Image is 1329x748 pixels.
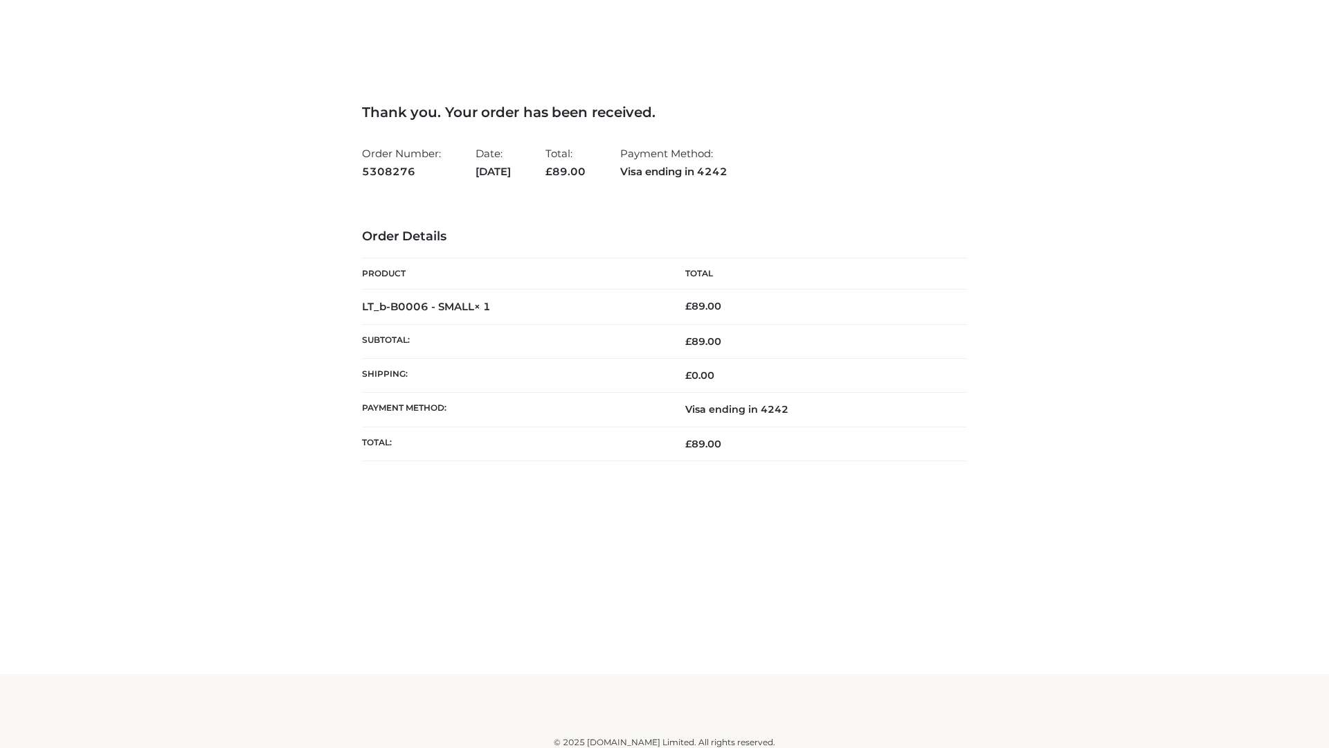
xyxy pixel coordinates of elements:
strong: 5308276 [362,163,441,181]
span: £ [685,438,691,450]
th: Total: [362,427,664,461]
span: 89.00 [685,438,721,450]
th: Subtotal: [362,324,664,358]
th: Total [664,258,967,290]
strong: [DATE] [476,163,511,181]
span: £ [685,300,691,312]
h3: Thank you. Your order has been received. [362,104,967,121]
span: 89.00 [685,335,721,348]
th: Shipping: [362,359,664,393]
h3: Order Details [362,229,967,244]
span: £ [685,335,691,348]
td: Visa ending in 4242 [664,393,967,427]
span: £ [545,165,552,178]
bdi: 0.00 [685,369,714,382]
th: Product [362,258,664,290]
bdi: 89.00 [685,300,721,312]
strong: Visa ending in 4242 [620,163,727,181]
span: £ [685,369,691,382]
li: Payment Method: [620,141,727,184]
strong: LT_b-B0006 - SMALL [362,300,491,313]
li: Date: [476,141,511,184]
th: Payment method: [362,393,664,427]
span: 89.00 [545,165,586,178]
li: Total: [545,141,586,184]
strong: × 1 [474,300,491,313]
li: Order Number: [362,141,441,184]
